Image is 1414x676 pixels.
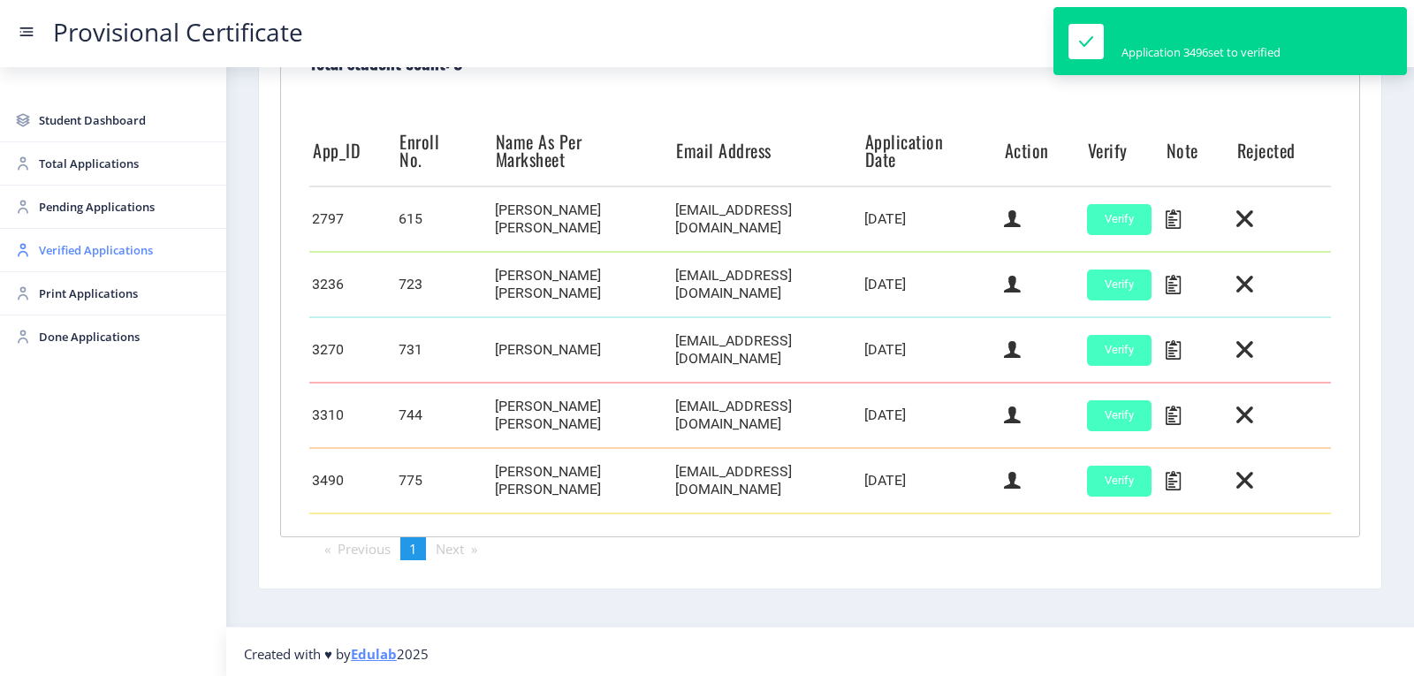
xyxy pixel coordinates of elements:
[673,383,862,448] td: [EMAIL_ADDRESS][DOMAIN_NAME]
[351,645,397,663] a: Edulab
[1087,466,1152,497] button: Verify
[1001,115,1084,186] th: Action
[1121,44,1281,60] div: Application 3496set to verified
[862,448,1001,513] td: [DATE]
[673,252,862,317] td: [EMAIL_ADDRESS][DOMAIN_NAME]
[1234,115,1331,186] th: Rejected
[492,186,673,252] td: [PERSON_NAME] [PERSON_NAME]
[396,317,492,383] td: 731
[1087,335,1152,366] button: Verify
[673,186,862,252] td: [EMAIL_ADDRESS][DOMAIN_NAME]
[492,252,673,317] td: [PERSON_NAME] [PERSON_NAME]
[39,110,212,131] span: Student Dashboard
[309,383,396,448] td: 3310
[673,448,862,513] td: [EMAIL_ADDRESS][DOMAIN_NAME]
[862,252,1001,317] td: [DATE]
[309,448,396,513] td: 3490
[309,252,396,317] td: 3236
[396,252,492,317] td: 723
[492,383,673,448] td: [PERSON_NAME] [PERSON_NAME]
[244,645,429,663] span: Created with ♥ by 2025
[39,326,212,347] span: Done Applications
[492,448,673,513] td: [PERSON_NAME] [PERSON_NAME]
[409,540,417,558] span: 1
[39,153,212,174] span: Total Applications
[39,283,212,304] span: Print Applications
[492,115,673,186] th: Name As Per Marksheet
[862,383,1001,448] td: [DATE]
[309,186,396,252] td: 2797
[280,537,1360,560] ul: Pagination
[396,115,492,186] th: Enroll No.
[39,239,212,261] span: Verified Applications
[862,115,1001,186] th: Application Date
[1087,400,1152,431] button: Verify
[1087,270,1152,300] button: Verify
[309,317,396,383] td: 3270
[39,196,212,217] span: Pending Applications
[35,23,321,42] a: Provisional Certificate
[436,540,464,558] span: Next
[396,383,492,448] td: 744
[309,115,396,186] th: App_ID
[1163,115,1234,186] th: Note
[396,448,492,513] td: 775
[338,540,391,558] span: Previous
[396,186,492,252] td: 615
[862,317,1001,383] td: [DATE]
[1084,115,1163,186] th: Verify
[673,317,862,383] td: [EMAIL_ADDRESS][DOMAIN_NAME]
[673,115,862,186] th: Email Address
[862,186,1001,252] td: [DATE]
[1087,204,1152,235] button: Verify
[492,317,673,383] td: [PERSON_NAME]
